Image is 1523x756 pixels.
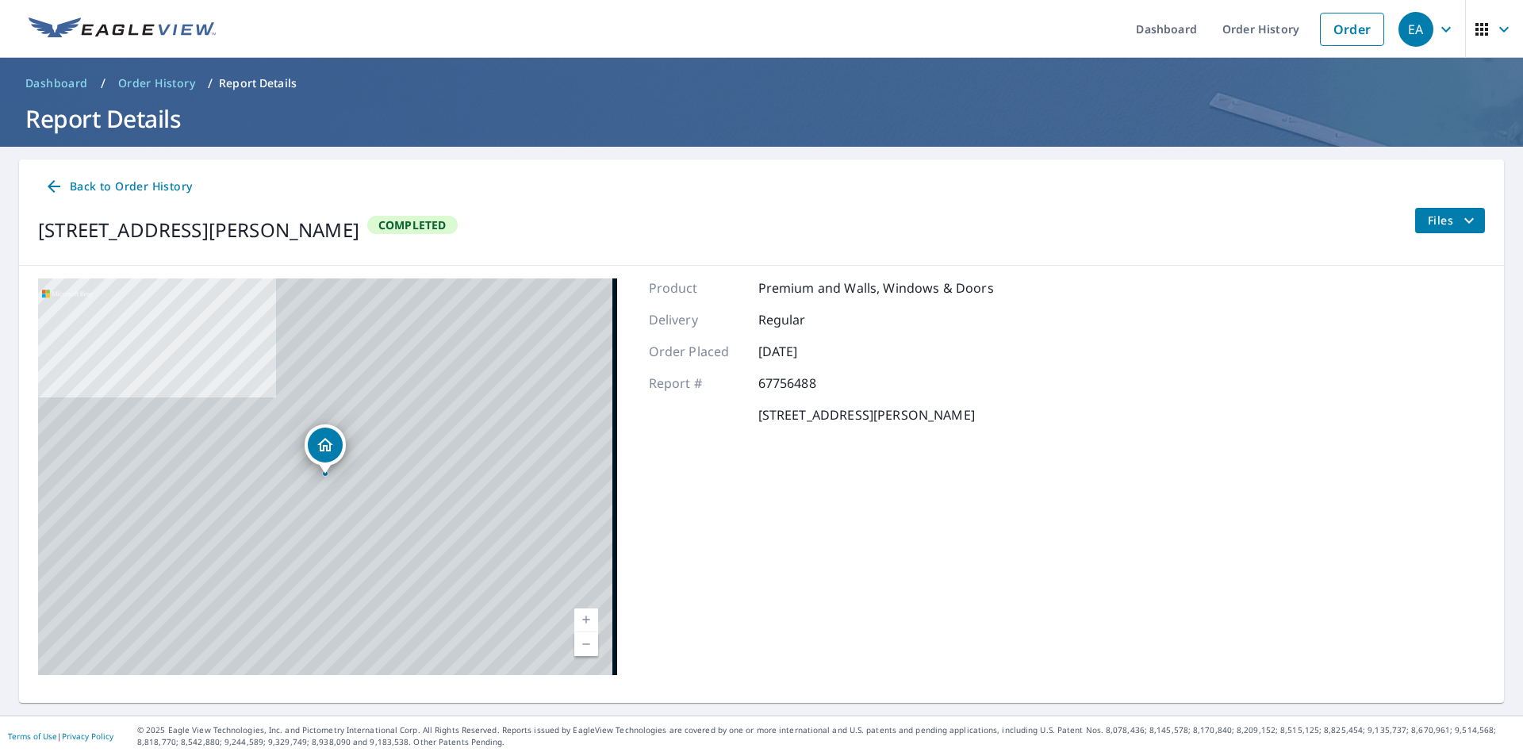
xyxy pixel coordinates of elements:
p: [STREET_ADDRESS][PERSON_NAME] [758,405,975,424]
p: [DATE] [758,342,854,361]
img: EV Logo [29,17,216,41]
a: Back to Order History [38,172,198,201]
a: Terms of Use [8,731,57,742]
button: filesDropdownBtn-67756488 [1414,208,1485,233]
span: Files [1428,211,1479,230]
li: / [101,74,105,93]
h1: Report Details [19,102,1504,135]
span: Completed [369,217,456,232]
span: Dashboard [25,75,88,91]
p: Product [649,278,744,297]
li: / [208,74,213,93]
a: Current Level 17, Zoom Out [574,632,598,656]
p: Order Placed [649,342,744,361]
a: Privacy Policy [62,731,113,742]
a: Order History [112,71,201,96]
a: Dashboard [19,71,94,96]
p: Report # [649,374,744,393]
div: EA [1398,12,1433,47]
nav: breadcrumb [19,71,1504,96]
p: 67756488 [758,374,854,393]
p: Delivery [649,310,744,329]
p: Premium and Walls, Windows & Doors [758,278,994,297]
p: Regular [758,310,854,329]
p: Report Details [219,75,297,91]
div: Dropped pin, building 1, Residential property, 26466 260th St Underwood, IA 51576 [305,424,346,474]
a: Order [1320,13,1384,46]
p: © 2025 Eagle View Technologies, Inc. and Pictometry International Corp. All Rights Reserved. Repo... [137,724,1515,748]
span: Back to Order History [44,177,192,197]
div: [STREET_ADDRESS][PERSON_NAME] [38,216,359,244]
span: Order History [118,75,195,91]
a: Current Level 17, Zoom In [574,608,598,632]
p: | [8,731,113,741]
